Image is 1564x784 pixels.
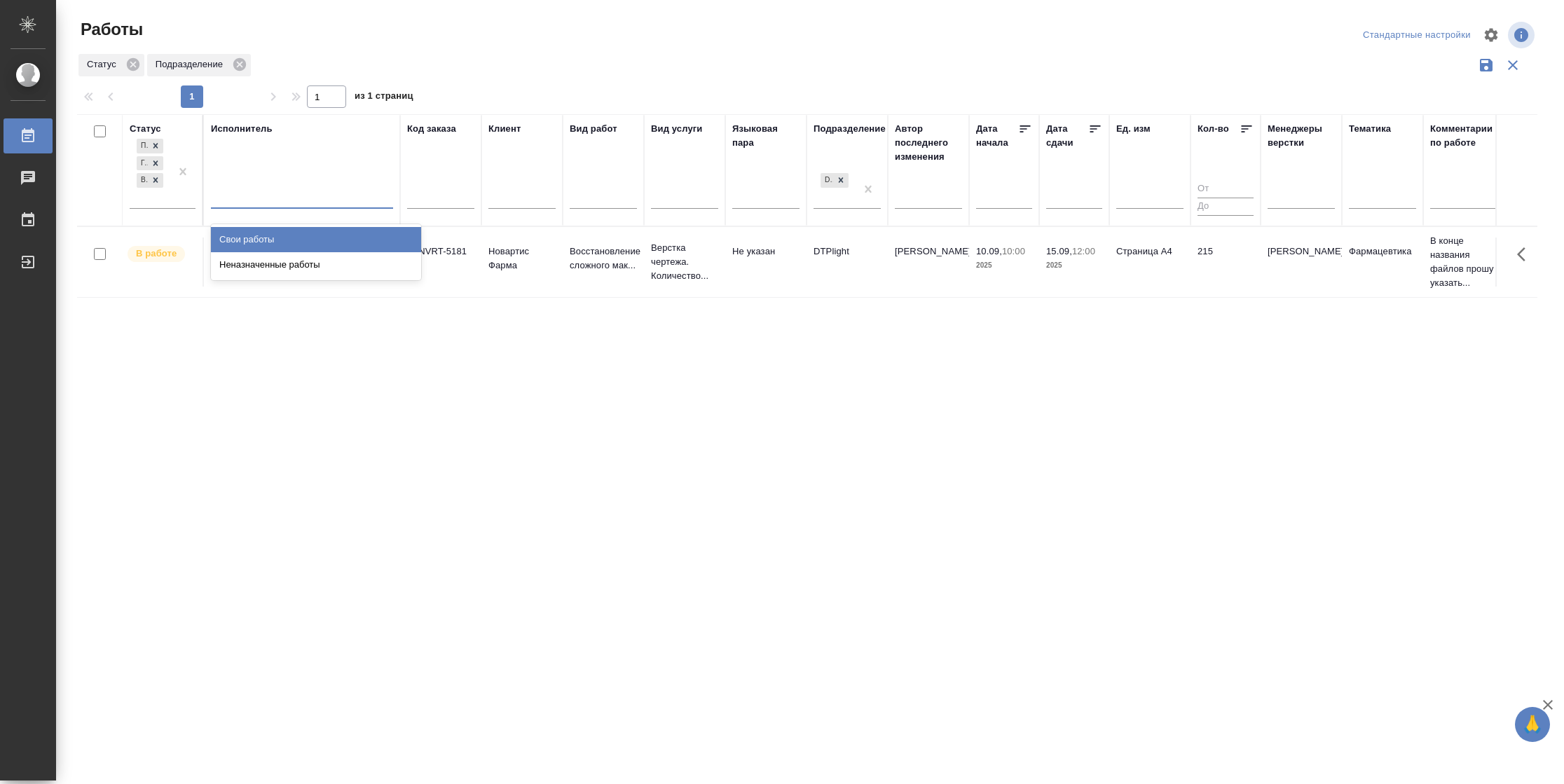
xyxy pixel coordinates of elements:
div: Комментарии по работе [1430,122,1497,150]
input: До [1198,198,1254,215]
button: Сбросить фильтры [1500,52,1526,78]
div: Кол-во [1198,122,1229,136]
div: S_NVRT-5181 [407,245,474,259]
p: Восстановление сложного мак... [570,245,637,273]
p: [PERSON_NAME] [1268,245,1335,259]
div: Вид работ [570,122,617,136]
div: Подбор, Готов к работе, В работе [135,155,165,172]
div: Подразделение [147,54,251,76]
div: Неназначенные работы [211,252,421,277]
div: Статус [130,122,161,136]
td: DTPlight [807,238,888,287]
span: Посмотреть информацию [1508,22,1537,48]
button: Сохранить фильтры [1473,52,1500,78]
span: из 1 страниц [355,88,413,108]
p: 2025 [1046,259,1102,273]
div: Исполнитель [211,122,273,136]
div: Статус [78,54,144,76]
div: Вид услуги [651,122,703,136]
span: Работы [77,18,143,41]
div: Языковая пара [732,122,800,150]
div: Готов к работе [137,156,148,171]
p: Подразделение [156,57,228,71]
td: Страница А4 [1109,238,1191,287]
div: Клиент [488,122,521,136]
div: Дата сдачи [1046,122,1088,150]
div: В работе [137,173,148,188]
button: Здесь прячутся важные кнопки [1509,238,1542,271]
div: Исполнитель выполняет работу [126,245,195,263]
td: 215 [1191,238,1261,287]
p: Статус [87,57,121,71]
p: Фармацевтика [1349,245,1416,259]
div: Менеджеры верстки [1268,122,1335,150]
p: 2025 [976,259,1032,273]
p: Верстка чертежа. Количество... [651,241,718,283]
div: Дата начала [976,122,1018,150]
div: split button [1359,25,1474,46]
p: 12:00 [1072,246,1095,256]
div: Подбор, Готов к работе, В работе [135,172,165,189]
span: Настроить таблицу [1474,18,1508,52]
div: Подбор [137,139,148,153]
p: Новартис Фарма [488,245,556,273]
div: Автор последнего изменения [895,122,962,164]
div: Тематика [1349,122,1391,136]
div: Подбор, Готов к работе, В работе [135,137,165,155]
div: Свои работы [211,227,421,252]
p: 10.09, [976,246,1002,256]
span: 🙏 [1521,710,1544,739]
p: В конце названия файлов прошу указать... [1430,234,1497,290]
p: 15.09, [1046,246,1072,256]
td: [PERSON_NAME] [888,238,969,287]
div: Ед. изм [1116,122,1151,136]
p: В работе [136,247,177,261]
div: Код заказа [407,122,456,136]
input: От [1198,181,1254,198]
td: Не указан [725,238,807,287]
button: 🙏 [1515,707,1550,742]
div: DTPlight [821,173,833,188]
div: DTPlight [819,172,850,189]
div: Подразделение [814,122,886,136]
p: 10:00 [1002,246,1025,256]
